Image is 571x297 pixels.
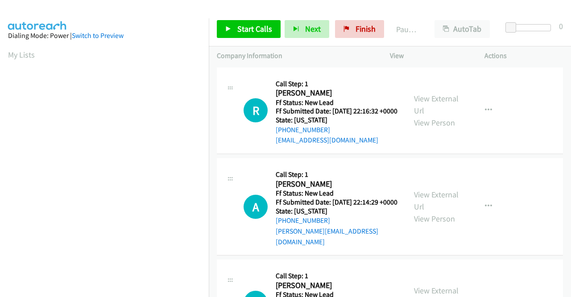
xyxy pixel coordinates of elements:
a: View External Url [414,93,459,116]
a: View Person [414,117,455,128]
h5: Call Step: 1 [276,170,398,179]
p: Paused [396,23,418,35]
h2: [PERSON_NAME] [276,179,395,189]
a: [PHONE_NUMBER] [276,216,330,225]
div: The call is yet to be attempted [244,195,268,219]
h5: State: [US_STATE] [276,207,398,216]
h2: [PERSON_NAME] [276,280,395,291]
a: My Lists [8,50,35,60]
h2: [PERSON_NAME] [276,88,395,98]
a: Finish [335,20,384,38]
span: Finish [356,24,376,34]
h5: Ff Status: New Lead [276,189,398,198]
span: Start Calls [237,24,272,34]
h5: Call Step: 1 [276,272,397,280]
div: 0 [559,20,563,32]
h5: Ff Submitted Date: [DATE] 22:16:32 +0000 [276,107,397,116]
button: AutoTab [434,20,490,38]
a: Start Calls [217,20,281,38]
a: [EMAIL_ADDRESS][DOMAIN_NAME] [276,136,378,144]
div: Delay between calls (in seconds) [510,24,551,31]
h1: R [244,98,268,122]
p: Company Information [217,50,374,61]
div: Dialing Mode: Power | [8,30,201,41]
a: View Person [414,213,455,224]
h5: Call Step: 1 [276,79,397,88]
button: Next [285,20,329,38]
p: View [390,50,468,61]
a: [PERSON_NAME][EMAIL_ADDRESS][DOMAIN_NAME] [276,227,378,246]
p: Actions [484,50,563,61]
a: View External Url [414,189,459,212]
h5: Ff Submitted Date: [DATE] 22:14:29 +0000 [276,198,398,207]
a: [PHONE_NUMBER] [276,125,330,134]
div: The call is yet to be attempted [244,98,268,122]
h5: Ff Status: New Lead [276,98,397,107]
h5: State: [US_STATE] [276,116,397,125]
h1: A [244,195,268,219]
span: Next [305,24,321,34]
a: Switch to Preview [72,31,124,40]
